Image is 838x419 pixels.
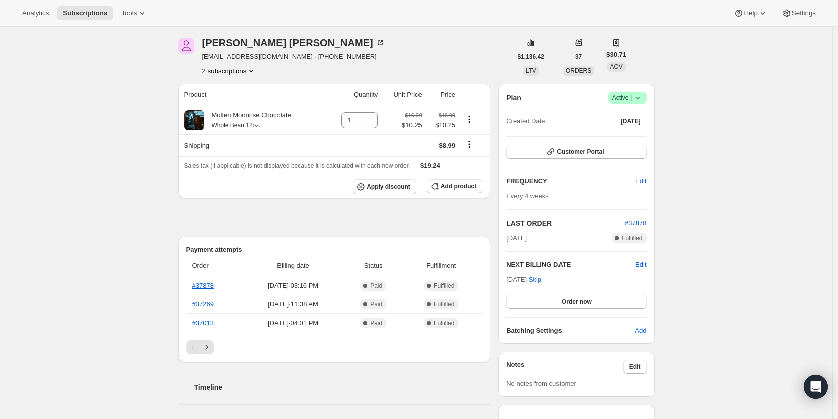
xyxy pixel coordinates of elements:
[526,67,536,74] span: LTV
[629,173,652,189] button: Edit
[186,340,483,354] nav: Pagination
[792,9,816,17] span: Settings
[523,272,547,288] button: Skip
[518,53,544,61] span: $1,136.42
[506,176,635,186] h2: FREQUENCY
[57,6,113,20] button: Subscriptions
[635,260,646,270] button: Edit
[622,234,642,242] span: Fulfilled
[115,6,153,20] button: Tools
[212,122,261,129] small: Whole Bean 12oz.
[562,298,592,306] span: Order now
[245,281,341,291] span: [DATE] · 03:16 PM
[776,6,822,20] button: Settings
[434,319,454,327] span: Fulfilled
[506,145,646,159] button: Customer Portal
[434,282,454,290] span: Fulfilled
[16,6,55,20] button: Analytics
[186,255,242,277] th: Order
[439,142,456,149] span: $8.99
[402,120,422,130] span: $10.25
[625,218,646,228] button: #37878
[353,179,416,194] button: Apply discount
[370,319,382,327] span: Paid
[22,9,49,17] span: Analytics
[245,299,341,309] span: [DATE] · 11:38 AM
[370,300,382,308] span: Paid
[506,218,625,228] h2: LAST ORDER
[557,148,604,156] span: Customer Portal
[461,139,477,150] button: Shipping actions
[204,110,291,130] div: Molten Moonrise Chocolate
[367,183,410,191] span: Apply discount
[439,112,455,118] small: $16.99
[606,50,626,60] span: $30.71
[804,375,828,399] div: Open Intercom Messenger
[610,63,622,70] span: AOV
[506,380,576,387] span: No notes from customer
[506,192,549,200] span: Every 4 weeks
[506,93,521,103] h2: Plan
[194,382,491,392] h2: Timeline
[569,50,588,64] button: 37
[192,300,214,308] a: #37269
[245,261,341,271] span: Billing date
[420,162,440,169] span: $19.24
[621,117,641,125] span: [DATE]
[63,9,107,17] span: Subscriptions
[178,38,194,54] span: Amanda Whittington
[506,116,545,126] span: Created Date
[728,6,773,20] button: Help
[245,318,341,328] span: [DATE] · 04:01 PM
[186,245,483,255] h2: Payment attempts
[631,94,632,102] span: |
[629,363,641,371] span: Edit
[327,84,381,106] th: Quantity
[202,38,385,48] div: [PERSON_NAME] [PERSON_NAME]
[405,261,476,271] span: Fulfillment
[427,179,482,193] button: Add product
[192,282,214,289] a: #37878
[434,300,454,308] span: Fulfilled
[370,282,382,290] span: Paid
[506,295,646,309] button: Order now
[425,84,458,106] th: Price
[381,84,425,106] th: Unit Price
[744,9,757,17] span: Help
[612,93,643,103] span: Active
[428,120,455,130] span: $10.25
[529,275,541,285] span: Skip
[506,326,635,336] h6: Batching Settings
[635,326,646,336] span: Add
[202,52,385,62] span: [EMAIL_ADDRESS][DOMAIN_NAME] · [PHONE_NUMBER]
[184,110,204,130] img: product img
[623,360,647,374] button: Edit
[506,233,527,243] span: [DATE]
[615,114,647,128] button: [DATE]
[506,360,623,374] h3: Notes
[121,9,137,17] span: Tools
[512,50,550,64] button: $1,136.42
[625,219,646,227] a: #37878
[200,340,214,354] button: Next
[178,134,327,156] th: Shipping
[629,323,652,339] button: Add
[184,162,410,169] span: Sales tax (if applicable) is not displayed because it is calculated with each new order.
[506,276,541,283] span: [DATE] ·
[441,182,476,190] span: Add product
[347,261,399,271] span: Status
[405,112,422,118] small: $16.99
[566,67,591,74] span: ORDERS
[192,319,214,327] a: #37013
[178,84,327,106] th: Product
[575,53,582,61] span: 37
[461,114,477,125] button: Product actions
[635,176,646,186] span: Edit
[506,260,635,270] h2: NEXT BILLING DATE
[202,66,257,76] button: Product actions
